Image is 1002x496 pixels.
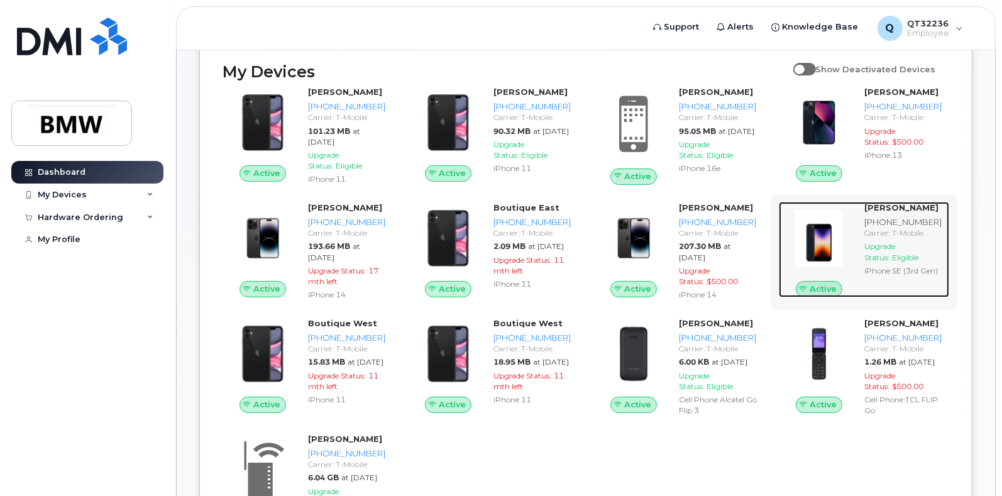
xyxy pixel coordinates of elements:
[707,150,733,160] span: Eligible
[864,101,944,113] div: [PHONE_NUMBER]
[864,332,944,344] div: [PHONE_NUMBER]
[533,126,569,136] span: at [DATE]
[789,324,849,384] img: TCL-FLIP-Go-Midnight-Blue-frontimage.png
[418,92,478,153] img: iPhone_11.jpg
[892,253,918,262] span: Eligible
[947,441,993,487] iframe: Messenger Launcher
[493,228,573,238] div: Carrier: T-Mobile
[679,357,709,366] span: 6.00 KB
[308,318,377,328] strong: Boutique West
[493,394,573,405] div: iPhone 11
[439,167,466,179] span: Active
[308,241,360,262] span: at [DATE]
[679,241,731,262] span: at [DATE]
[418,208,478,268] img: iPhone_11.jpg
[253,399,280,411] span: Active
[308,394,388,405] div: iPhone 11
[679,126,716,136] span: 95.05 MB
[679,112,759,123] div: Carrier: T-Mobile
[789,92,849,153] img: image20231002-3703462-1ig824h.jpeg
[864,357,896,366] span: 1.26 MB
[308,371,378,391] span: 11 mth left
[308,448,388,460] div: [PHONE_NUMBER]
[308,228,388,238] div: Carrier: T-Mobile
[528,241,564,251] span: at [DATE]
[253,283,280,295] span: Active
[789,208,849,268] img: image20231002-3703462-1angbar.jpeg
[308,371,366,380] span: Upgrade Status:
[408,317,578,413] a: ActiveBoutique West[PHONE_NUMBER]Carrier: T-Mobile18.95 MBat [DATE]Upgrade Status:11 mth leftiPho...
[899,357,935,366] span: at [DATE]
[308,150,339,170] span: Upgrade Status:
[763,14,867,40] a: Knowledge Base
[493,216,573,228] div: [PHONE_NUMBER]
[493,357,531,366] span: 18.95 MB
[864,228,944,238] div: Carrier: T-Mobile
[886,21,895,36] span: Q
[308,332,388,344] div: [PHONE_NUMBER]
[308,266,378,286] span: 17 mth left
[493,241,526,251] span: 2.09 MB
[864,126,895,146] span: Upgrade Status:
[810,283,837,295] span: Active
[864,202,939,212] strong: [PERSON_NAME]
[603,208,664,268] img: image20231002-3703462-njx0qo.jpeg
[779,317,949,418] a: Active[PERSON_NAME][PHONE_NUMBER]Carrier: T-Mobile1.26 MBat [DATE]Upgrade Status:$500.00Cell Phon...
[493,255,564,275] span: 11 mth left
[408,86,578,182] a: Active[PERSON_NAME][PHONE_NUMBER]Carrier: T-Mobile90.32 MBat [DATE]Upgrade Status:EligibleiPhone 11
[603,324,664,384] img: image20231002-3703462-1xik7qx.jpeg
[233,208,293,268] img: image20231002-3703462-njx0qo.jpeg
[892,137,923,146] span: $500.00
[308,202,382,212] strong: [PERSON_NAME]
[908,18,950,28] span: QT32236
[793,57,803,67] input: Show Deactivated Devices
[223,62,787,81] h2: My Devices
[728,21,754,33] span: Alerts
[679,216,759,228] div: [PHONE_NUMBER]
[679,87,753,97] strong: [PERSON_NAME]
[341,473,377,482] span: at [DATE]
[679,101,759,113] div: [PHONE_NUMBER]
[308,216,388,228] div: [PHONE_NUMBER]
[493,278,573,289] div: iPhone 11
[783,21,859,33] span: Knowledge Base
[864,241,895,262] span: Upgrade Status:
[679,318,753,328] strong: [PERSON_NAME]
[223,86,393,187] a: Active[PERSON_NAME][PHONE_NUMBER]Carrier: T-Mobile101.23 MBat [DATE]Upgrade Status:EligibleiPhone 11
[864,394,944,416] div: Cell Phone TCL FLIP Go
[308,241,350,251] span: 193.66 MB
[308,174,388,184] div: iPhone 11
[308,126,360,146] span: at [DATE]
[493,318,563,328] strong: Boutique West
[679,266,710,286] span: Upgrade Status:
[408,202,578,297] a: ActiveBoutique East[PHONE_NUMBER]Carrier: T-Mobile2.09 MBat [DATE]Upgrade Status:11 mth leftiPhon...
[718,126,754,136] span: at [DATE]
[418,324,478,384] img: iPhone_11.jpg
[810,167,837,179] span: Active
[664,21,700,33] span: Support
[308,87,382,97] strong: [PERSON_NAME]
[708,14,763,40] a: Alerts
[679,343,759,354] div: Carrier: T-Mobile
[308,101,388,113] div: [PHONE_NUMBER]
[493,163,573,174] div: iPhone 11
[493,255,551,265] span: Upgrade Status:
[864,216,944,228] div: [PHONE_NUMBER]
[779,202,949,297] a: Active[PERSON_NAME][PHONE_NUMBER]Carrier: T-MobileUpgrade Status:EligibleiPhone SE (3rd Gen)
[864,371,895,391] span: Upgrade Status:
[521,150,548,160] span: Eligible
[679,371,710,391] span: Upgrade Status:
[864,150,944,160] div: iPhone 13
[439,283,466,295] span: Active
[679,241,721,251] span: 207.30 MB
[624,283,651,295] span: Active
[336,161,362,170] span: Eligible
[864,265,944,276] div: iPhone SE (3rd Gen)
[679,202,753,212] strong: [PERSON_NAME]
[864,343,944,354] div: Carrier: T-Mobile
[308,266,366,275] span: Upgrade Status:
[864,112,944,123] div: Carrier: T-Mobile
[348,357,383,366] span: at [DATE]
[308,473,339,482] span: 6.04 GB
[308,459,388,470] div: Carrier: T-Mobile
